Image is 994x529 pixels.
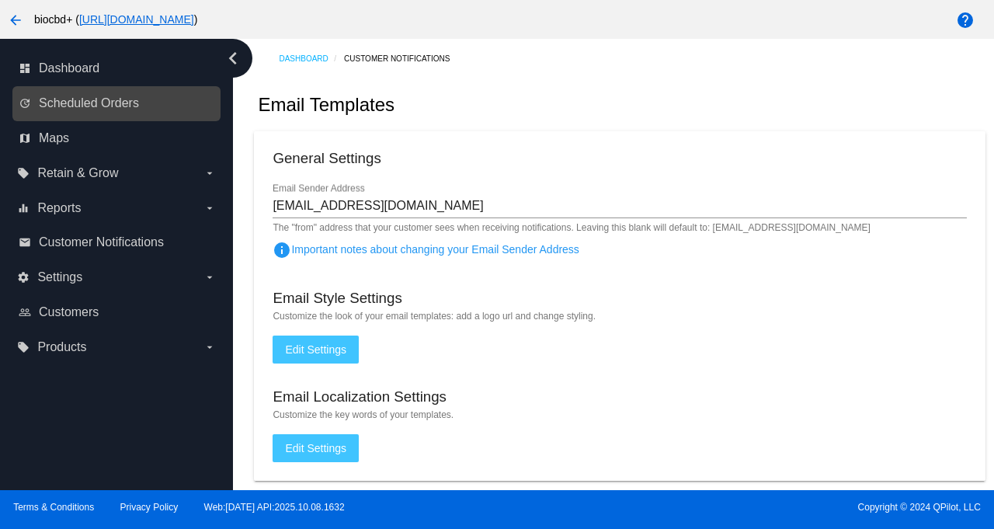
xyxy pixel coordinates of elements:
span: Scheduled Orders [39,96,139,110]
mat-hint: Customize the look of your email templates: add a logo url and change styling. [273,311,966,322]
i: people_outline [19,306,31,318]
span: Reports [37,201,81,215]
span: Important notes about changing your Email Sender Address [273,243,579,256]
span: Customers [39,305,99,319]
i: chevron_left [221,46,245,71]
i: dashboard [19,62,31,75]
a: email Customer Notifications [19,230,216,255]
i: update [19,97,31,110]
a: [URL][DOMAIN_NAME] [79,13,194,26]
a: people_outline Customers [19,300,216,325]
h3: General Settings [273,150,381,167]
a: Customer Notifications [344,47,464,71]
i: local_offer [17,167,30,179]
span: Copyright © 2024 QPilot, LLC [510,502,981,513]
h3: Email Style Settings [273,290,401,307]
input: Email Sender Address [273,199,966,213]
button: Important notes about changing your Email Sender Address [273,234,304,265]
a: Dashboard [279,47,344,71]
a: Terms & Conditions [13,502,94,513]
i: arrow_drop_down [203,167,216,179]
a: update Scheduled Orders [19,91,216,116]
a: Privacy Policy [120,502,179,513]
span: Settings [37,270,82,284]
span: Edit Settings [285,343,346,356]
span: Products [37,340,86,354]
i: arrow_drop_down [203,341,216,353]
a: dashboard Dashboard [19,56,216,81]
i: map [19,132,31,144]
span: Retain & Grow [37,166,118,180]
span: Edit Settings [285,442,346,454]
mat-hint: Customize the key words of your templates. [273,409,966,420]
h3: Email Localization Settings [273,388,447,405]
mat-icon: help [956,11,975,30]
button: Edit Settings [273,434,359,462]
i: local_offer [17,341,30,353]
span: Dashboard [39,61,99,75]
h2: Email Templates [258,94,394,116]
mat-hint: The "from" address that your customer sees when receiving notifications. Leaving this blank will ... [273,223,871,234]
i: settings [17,271,30,284]
i: equalizer [17,202,30,214]
span: biocbd+ ( ) [34,13,197,26]
mat-icon: info [273,241,291,259]
a: map Maps [19,126,216,151]
a: Web:[DATE] API:2025.10.08.1632 [204,502,345,513]
button: Edit Settings [273,336,359,364]
i: arrow_drop_down [203,202,216,214]
i: email [19,236,31,249]
i: arrow_drop_down [203,271,216,284]
span: Customer Notifications [39,235,164,249]
span: Maps [39,131,69,145]
mat-icon: arrow_back [6,11,25,30]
